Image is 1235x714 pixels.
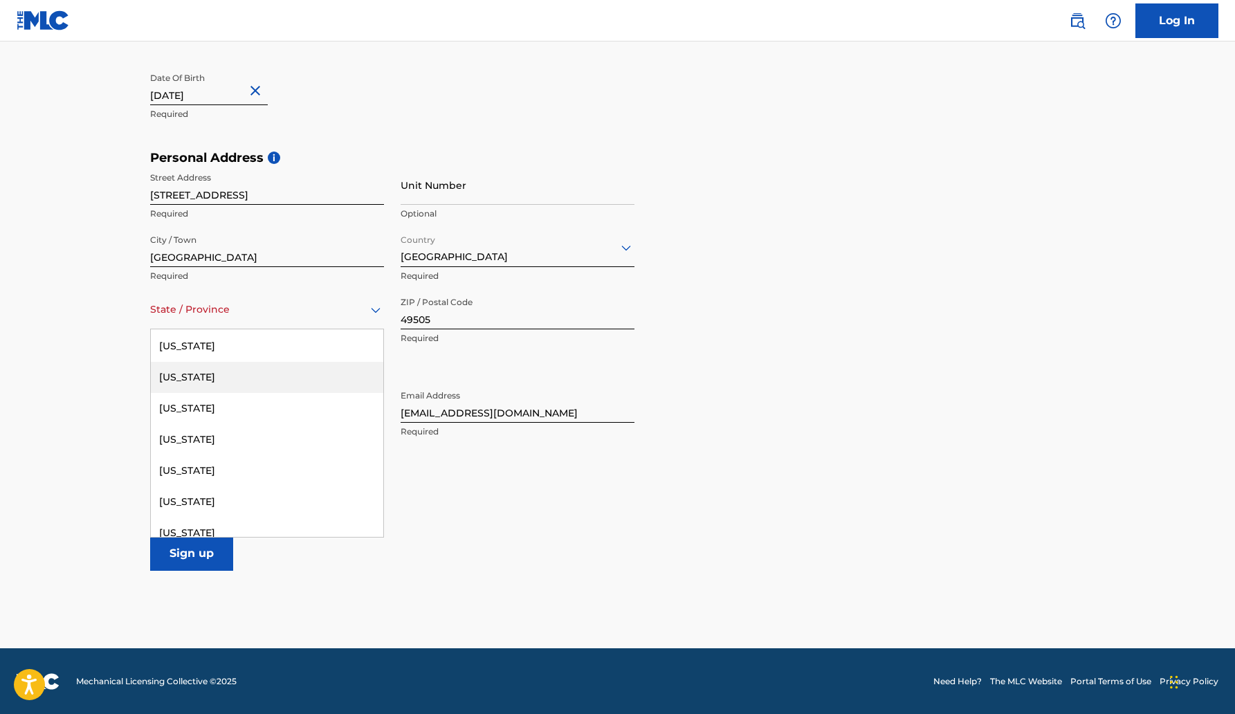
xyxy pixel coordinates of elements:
div: [GEOGRAPHIC_DATA] [401,230,634,264]
p: Required [150,208,384,220]
div: [US_STATE] [151,455,383,486]
a: Log In [1135,3,1218,38]
img: help [1105,12,1122,29]
p: Required [401,332,634,345]
h5: Personal Address [150,150,1086,166]
a: Need Help? [933,675,982,688]
input: Sign up [150,536,233,571]
img: MLC Logo [17,10,70,30]
h5: Contact Information [150,359,634,375]
a: Public Search [1063,7,1091,35]
button: Close [247,70,268,112]
div: Help [1099,7,1127,35]
img: search [1069,12,1086,29]
div: [US_STATE] [151,362,383,393]
a: Privacy Policy [1160,675,1218,688]
p: Required [401,425,634,438]
img: logo [17,673,60,690]
span: Mechanical Licensing Collective © 2025 [76,675,237,688]
p: Required [150,108,384,120]
div: Drag [1170,661,1178,703]
a: The MLC Website [990,675,1062,688]
p: Optional [401,208,634,220]
span: i [268,152,280,164]
a: Portal Terms of Use [1070,675,1151,688]
div: [US_STATE] [151,518,383,549]
div: [US_STATE] [151,486,383,518]
iframe: Chat Widget [1166,648,1235,714]
label: Country [401,226,435,246]
p: Required [401,270,634,282]
div: [US_STATE] [151,393,383,424]
div: [US_STATE] [151,424,383,455]
p: Required [150,270,384,282]
div: [US_STATE] [151,331,383,362]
